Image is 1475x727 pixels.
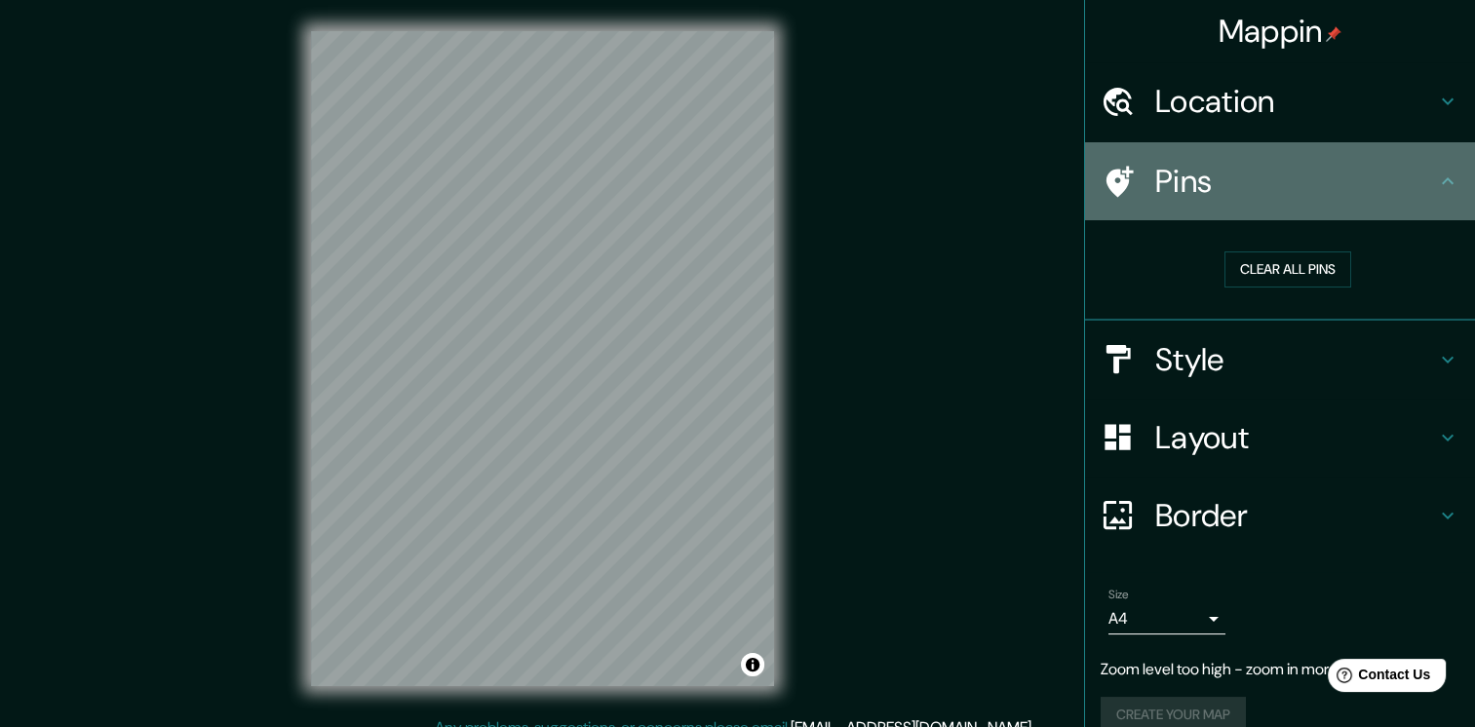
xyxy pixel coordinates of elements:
div: Layout [1085,399,1475,477]
button: Toggle attribution [741,653,764,676]
h4: Pins [1155,162,1436,201]
div: Location [1085,62,1475,140]
label: Size [1108,586,1129,602]
h4: Mappin [1219,12,1342,51]
h4: Location [1155,82,1436,121]
canvas: Map [311,31,774,686]
div: A4 [1108,603,1225,634]
h4: Border [1155,496,1436,535]
img: pin-icon.png [1326,26,1341,42]
div: Style [1085,321,1475,399]
button: Clear all pins [1224,251,1351,287]
div: Pins [1085,142,1475,220]
p: Zoom level too high - zoom in more [1101,658,1459,681]
h4: Style [1155,340,1436,379]
h4: Layout [1155,418,1436,457]
div: Border [1085,477,1475,555]
iframe: Help widget launcher [1301,651,1454,706]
